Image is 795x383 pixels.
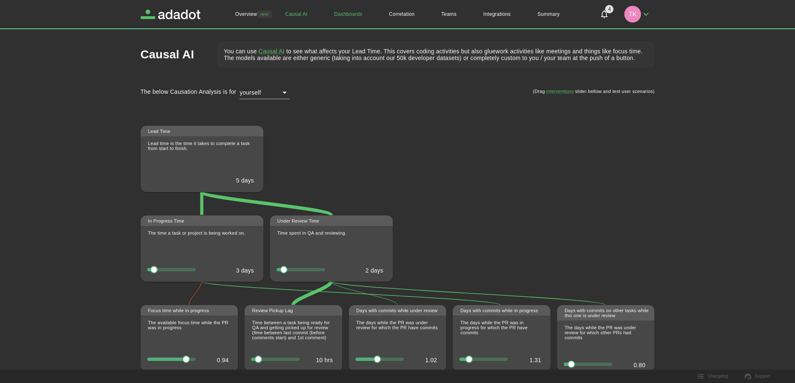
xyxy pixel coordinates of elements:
[270,215,393,226] p: Under Review Time
[557,305,655,320] p: Days with commits on other tasks while this one is under review
[557,325,655,345] p: The days while the PR was under review for which other PRs had commits
[530,85,655,99] p: (Drag slider bellow and test user scenarios)
[624,6,641,23] img: Themelina Kouzoumpasi
[270,230,393,250] p: Time spent in QA and reviewing.
[141,10,201,19] a: Adadot Homepage
[425,357,438,363] p: 1.02
[316,357,334,363] p: 10 hrs
[141,320,238,340] p: The available focus time while the PR was in progress
[453,320,550,340] p: The days while the PR was in progress for which the PR have commits
[530,357,543,363] p: 1.31
[217,357,230,363] p: 0.94
[224,48,648,61] p: You can use to see what affects your Lead Time. This covers coding activities but also gluework a...
[633,362,646,368] p: 0.80
[240,88,280,97] p: yourself
[621,3,654,25] button: Themelina Kouzoumpasi
[546,89,574,94] a: interventions
[141,48,217,61] h1: Causal AI
[245,305,342,315] p: Review Pickup Lag
[141,88,237,97] p: The below Causation Analysis is for
[740,370,775,383] a: Support
[236,267,255,274] p: 3 days
[693,370,733,383] button: Changelog
[245,320,342,340] p: Time between a task being ready for QA and getting picked up for review (time between last commit...
[141,215,263,226] p: In Progress Time
[141,305,238,315] p: Focus time while in progress
[594,4,614,24] button: Notifications
[259,48,285,55] a: Causal AI
[141,126,263,136] p: Lead Time
[453,305,550,315] p: Days with commits while in progress
[605,5,613,13] span: 4
[141,141,263,161] p: Lead time is the time it takes to complete a task from start to finish.
[366,267,385,274] p: 2 days
[236,177,255,184] p: 5 days
[349,305,447,315] p: Days with commits while under review
[141,230,263,250] p: The time a task or project is being worked on.
[349,320,447,340] p: The days while the PR was under review for which the PR have commits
